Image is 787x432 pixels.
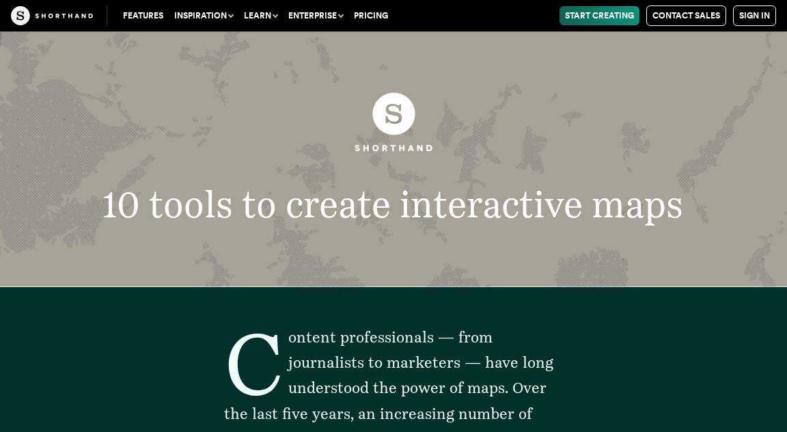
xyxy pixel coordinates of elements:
[169,6,238,25] button: Inspiration
[238,6,283,25] button: Learn
[733,5,776,26] a: Sign in
[11,6,93,25] img: The Craft
[66,187,721,224] h1: 10 tools to create interactive maps
[646,5,726,26] a: Contact Sales
[560,6,639,25] a: Start Creating
[283,6,348,25] button: Enterprise
[348,6,393,25] a: Pricing
[118,6,169,25] a: Features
